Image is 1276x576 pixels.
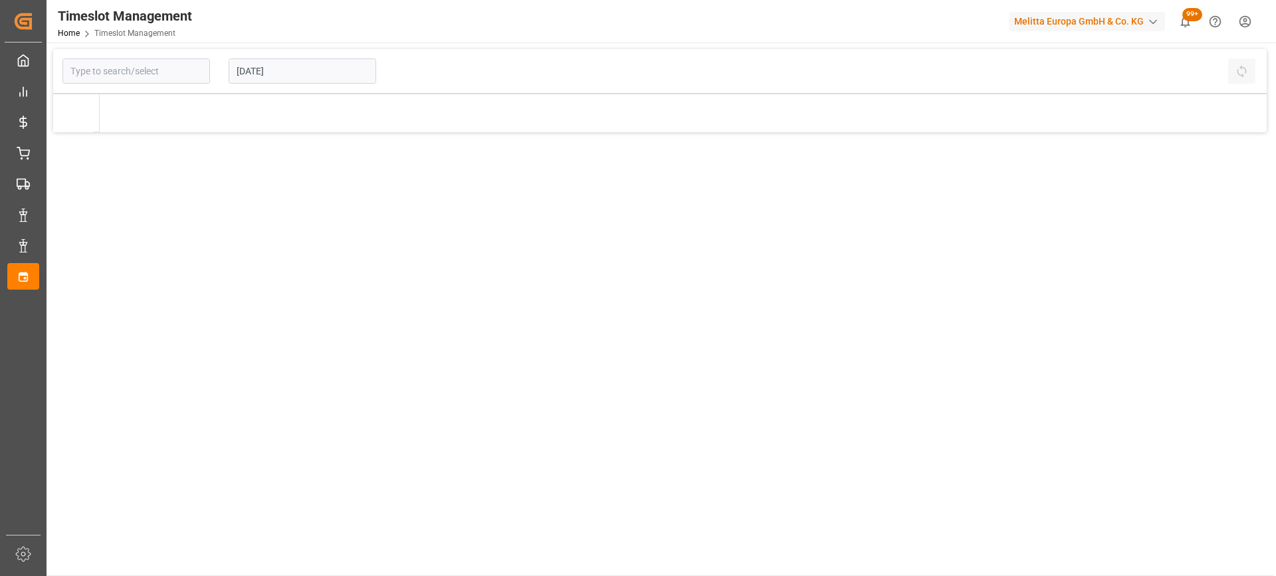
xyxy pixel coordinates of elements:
a: Home [58,29,80,38]
input: Type to search/select [62,58,210,84]
button: show 100 new notifications [1170,7,1200,37]
button: Melitta Europa GmbH & Co. KG [1009,9,1170,34]
div: Melitta Europa GmbH & Co. KG [1009,12,1165,31]
div: Timeslot Management [58,6,192,26]
input: DD-MM-YYYY [229,58,376,84]
button: Help Center [1200,7,1230,37]
span: 99+ [1182,8,1202,21]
